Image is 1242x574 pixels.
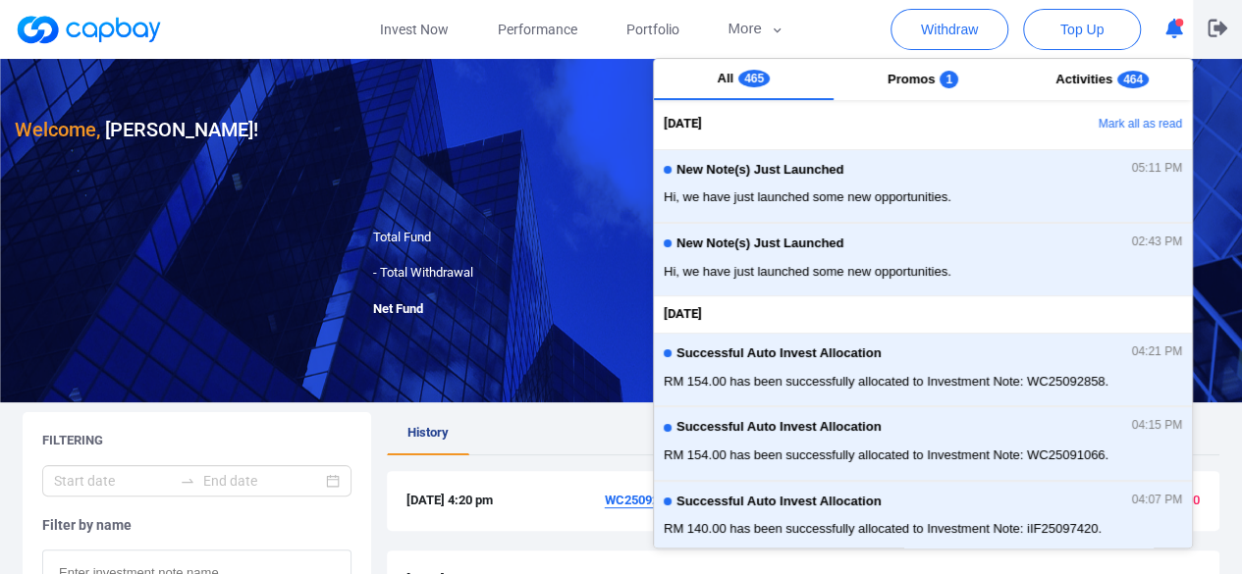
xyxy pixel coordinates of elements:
[54,470,172,492] input: Start date
[180,473,195,489] span: to
[358,299,621,320] div: Net Fund
[180,473,195,489] span: swap-right
[1055,72,1112,86] span: Activities
[42,516,351,534] h5: Filter by name
[406,491,605,511] span: [DATE] 4:20 pm
[1012,59,1192,100] button: Activities464
[834,59,1013,100] button: Promos1
[654,481,1192,554] button: Successful Auto Invest Allocation04:07 PMRM 140.00 has been successfully allocated to Investment ...
[664,445,1182,465] span: RM 154.00 has been successfully allocated to Investment Note: WC25091066.
[676,495,882,509] span: Successful Auto Invest Allocation
[654,333,1192,406] button: Successful Auto Invest Allocation04:21 PMRM 154.00 has been successfully allocated to Investment ...
[718,71,734,85] span: All
[1132,162,1182,176] span: 05:11 PM
[676,420,882,435] span: Successful Auto Invest Allocation
[203,470,321,492] input: End date
[621,263,885,284] div: ( )
[888,72,935,86] span: Promos
[940,71,958,88] span: 1
[664,262,1182,282] span: Hi, we have just launched some new opportunities.
[1132,345,1182,359] span: 04:21 PM
[407,425,449,440] span: History
[654,149,1192,223] button: New Note(s) Just Launched05:11 PMHi, we have just launched some new opportunities.
[891,9,1008,50] button: Withdraw
[42,432,103,449] h5: Filtering
[1132,235,1182,249] span: 02:43 PM
[15,114,258,145] h3: [PERSON_NAME] !
[664,372,1182,391] span: RM 154.00 has been successfully allocated to Investment Note: WC25092858.
[1023,9,1141,50] button: Top Up
[625,19,678,40] span: Portfolio
[358,263,621,284] div: - Total Withdrawal
[1132,494,1182,507] span: 04:07 PM
[738,70,770,87] span: 465
[664,304,702,325] span: [DATE]
[605,493,679,507] u: WC25092858
[664,519,1182,539] span: RM 140.00 has been successfully allocated to Investment Note: iIF25097420.
[676,346,882,361] span: Successful Auto Invest Allocation
[15,118,100,141] span: Welcome,
[664,114,702,134] span: [DATE]
[497,19,576,40] span: Performance
[664,187,1182,207] span: Hi, we have just launched some new opportunities.
[654,406,1192,480] button: Successful Auto Invest Allocation04:15 PMRM 154.00 has been successfully allocated to Investment ...
[358,228,621,248] div: Total Fund
[1117,71,1149,88] span: 464
[981,108,1192,141] button: Mark all as read
[1060,20,1104,39] span: Top Up
[676,236,843,251] span: New Note(s) Just Launched
[654,59,834,100] button: All465
[654,223,1192,296] button: New Note(s) Just Launched02:43 PMHi, we have just launched some new opportunities.
[676,163,843,178] span: New Note(s) Just Launched
[1132,419,1182,433] span: 04:15 PM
